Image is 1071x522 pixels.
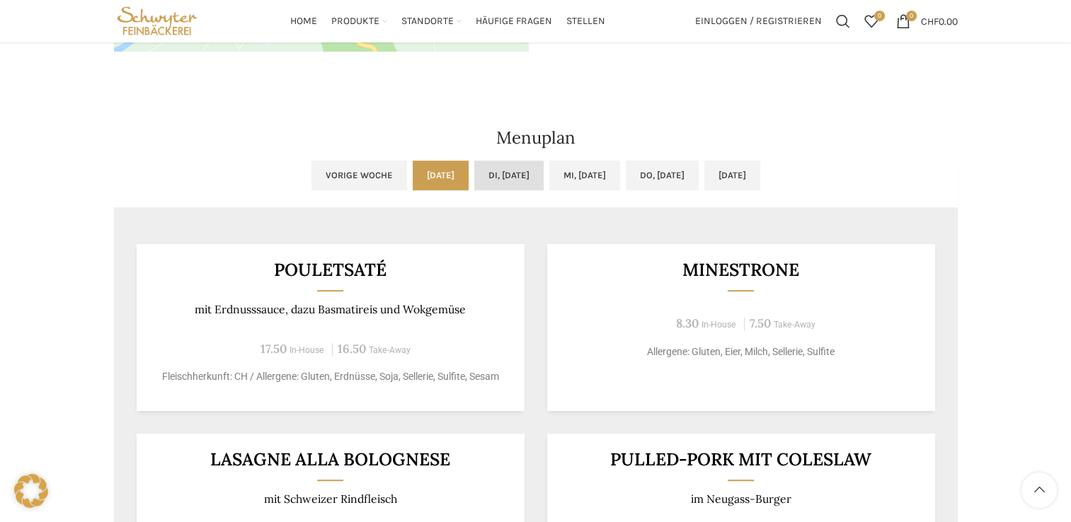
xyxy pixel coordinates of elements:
[260,341,287,356] span: 17.50
[476,7,552,35] a: Häufige Fragen
[564,451,917,468] h3: Pulled-Pork mit Coleslaw
[154,492,507,506] p: mit Schweizer Rindfleisch
[154,261,507,279] h3: Pouletsaté
[676,315,699,331] span: 8.30
[338,341,366,356] span: 16.50
[290,7,317,35] a: Home
[921,15,939,27] span: CHF
[549,161,620,190] a: Mi, [DATE]
[564,261,917,279] h3: Minestrone
[857,7,886,35] a: 0
[401,7,462,35] a: Standorte
[154,303,507,316] p: mit Erdnusssauce, dazu Basmatireis und Wokgemüse
[1021,472,1057,508] a: Scroll to top button
[331,7,387,35] a: Produkte
[474,161,544,190] a: Di, [DATE]
[476,15,552,28] span: Häufige Fragen
[369,345,411,355] span: Take-Away
[889,7,965,35] a: 0 CHF0.00
[874,11,885,21] span: 0
[774,320,815,330] span: Take-Away
[564,492,917,506] p: im Neugass-Burger
[695,16,822,26] span: Einloggen / Registrieren
[701,320,736,330] span: In-House
[906,11,917,21] span: 0
[626,161,699,190] a: Do, [DATE]
[750,315,771,331] span: 7.50
[921,15,958,27] bdi: 0.00
[704,161,760,190] a: [DATE]
[290,15,317,28] span: Home
[114,14,201,26] a: Site logo
[564,344,917,359] p: Allergene: Gluten, Eier, Milch, Sellerie, Sulfite
[829,7,857,35] a: Suchen
[154,451,507,468] h3: LASAGNE ALLA BOLOGNESE
[114,129,958,146] h2: Menuplan
[857,7,886,35] div: Meine Wunschliste
[207,7,687,35] div: Main navigation
[413,161,469,190] a: [DATE]
[566,15,605,28] span: Stellen
[290,345,324,355] span: In-House
[688,7,829,35] a: Einloggen / Registrieren
[331,15,379,28] span: Produkte
[311,161,407,190] a: Vorige Woche
[154,369,507,384] p: Fleischherkunft: CH / Allergene: Gluten, Erdnüsse, Soja, Sellerie, Sulfite, Sesam
[566,7,605,35] a: Stellen
[401,15,454,28] span: Standorte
